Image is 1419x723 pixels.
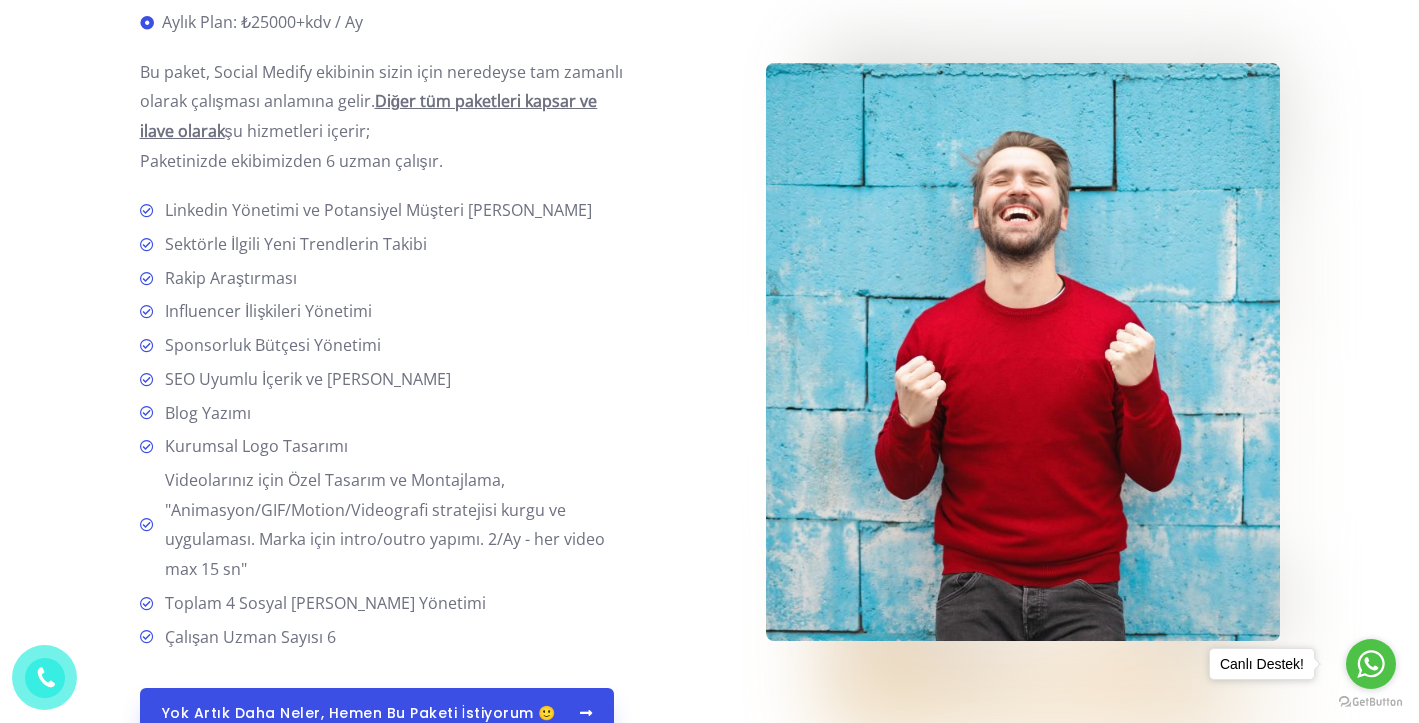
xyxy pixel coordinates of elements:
a: Canlı Destek! [1209,648,1315,680]
span: Influencer İlişkileri Yönetimi [157,297,372,327]
span: Rakip Araştırması [157,264,297,294]
p: Bu paket, Social Medify ekibinin sizin için neredeyse tam zamanlı olarak çalışması anlamına gelir... [140,58,630,177]
a: Go to whatsapp [1346,639,1396,689]
span: Toplam 4 Sosyal [PERSON_NAME] Yönetimi [157,589,486,619]
span: Yok artık daha neler, hemen bu paketi İstiyorum 🙂 [162,706,556,720]
span: Videolarınız için Özel Tasarım ve Montajlama, "Animasyon/GIF/Motion/Videografi stratejisi kurgu v... [157,466,630,585]
b: Diğer tüm paketleri kapsar ve ilave olarak [140,90,598,142]
img: phone.png [32,665,57,690]
span: Sponsorluk Bütçesi Yönetimi [157,331,381,361]
span: Blog Yazımı [157,399,251,429]
span: Çalışan Uzman Sayısı 6 [157,623,336,653]
span: Paketinizde ekibimizden 6 uzman çalışır. [140,150,443,172]
div: Canlı Destek! [1210,649,1314,679]
span: Aylık Plan: ₺25000+kdv / Ay [157,8,363,38]
span: Linkedin Yönetimi ve Potansiyel Müşteri [PERSON_NAME] [157,196,592,226]
span: Kurumsal Logo Tasarımı [157,432,348,462]
span: SEO Uyumlu İçerik ve [PERSON_NAME] [157,365,451,395]
a: Go to GetButton.io website [1339,696,1403,709]
img: bruce-mars-AndE50aaHn4-unsplash [766,63,1280,641]
span: Sektörle İlgili Yeni Trendlerin Takibi [157,230,427,260]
